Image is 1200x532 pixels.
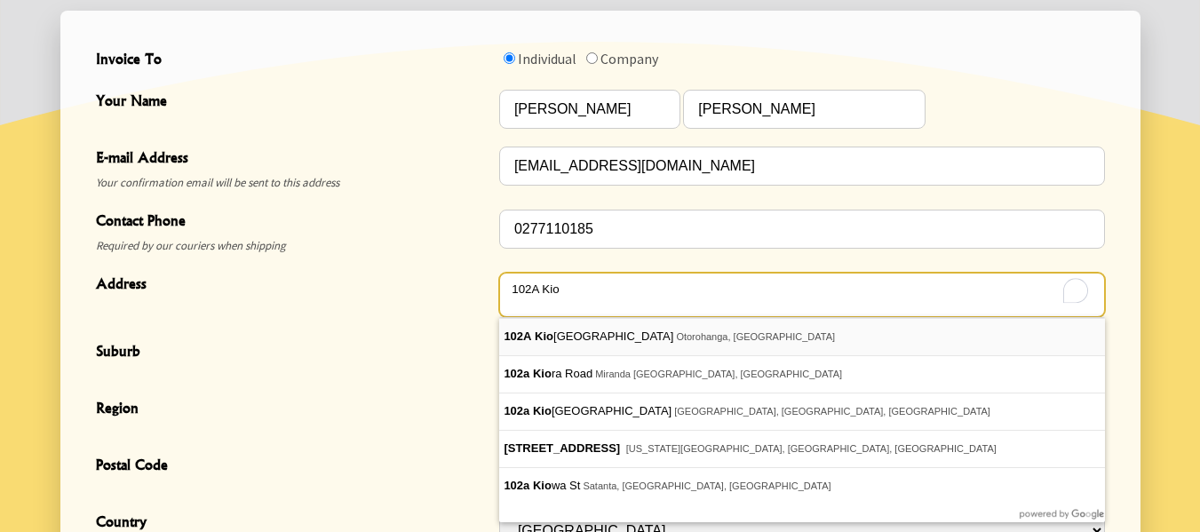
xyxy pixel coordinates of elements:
span: 102A [504,330,531,343]
label: Company [600,50,658,67]
div: [US_STATE][GEOGRAPHIC_DATA], [GEOGRAPHIC_DATA], [GEOGRAPHIC_DATA] [499,430,1105,467]
div: Miranda [GEOGRAPHIC_DATA], [GEOGRAPHIC_DATA] [499,355,1105,393]
label: Individual [518,50,576,67]
span: ra Road [504,367,595,380]
span: Your Name [96,90,490,115]
input: Invoice To [504,52,515,64]
span: Region [96,397,490,423]
span: Suburb [96,340,490,366]
span: Invoice To [96,48,490,74]
input: Your Name [683,90,926,129]
div: Satanta, [GEOGRAPHIC_DATA], [GEOGRAPHIC_DATA] [499,467,1105,504]
span: Required by our couriers when shipping [96,235,490,257]
input: Invoice To [586,52,598,64]
span: [GEOGRAPHIC_DATA] [504,404,674,417]
span: [GEOGRAPHIC_DATA] [504,330,676,343]
span: 102a Kio [504,479,551,492]
span: Kio [535,330,553,343]
div: Otorohanga, [GEOGRAPHIC_DATA] [499,318,1105,355]
span: Contact Phone [96,210,490,235]
span: 102a Kio [504,404,551,417]
input: Contact Phone [499,210,1105,249]
span: Your confirmation email will be sent to this address [96,172,490,194]
div: [GEOGRAPHIC_DATA], [GEOGRAPHIC_DATA], [GEOGRAPHIC_DATA] [499,393,1105,430]
span: 102a Kio [504,367,551,380]
input: E-mail Address [499,147,1105,186]
span: Address [96,273,490,298]
span: wa St [504,479,583,492]
span: [STREET_ADDRESS] [504,441,620,455]
textarea: To enrich screen reader interactions, please activate Accessibility in Grammarly extension settings [499,273,1105,317]
input: Your Name [499,90,680,129]
span: E-mail Address [96,147,490,172]
span: Postal Code [96,454,490,480]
